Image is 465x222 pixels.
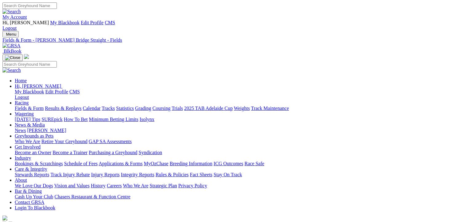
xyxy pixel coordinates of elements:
a: Stewards Reports [15,172,49,177]
a: Careers [107,183,122,188]
a: Industry [15,155,31,161]
a: My Blackbook [50,20,80,25]
a: Trials [171,106,183,111]
a: Logout [15,95,29,100]
a: MyOzChase [144,161,168,166]
a: Who We Are [123,183,148,188]
span: BlkBook [4,49,22,54]
a: Vision and Values [54,183,89,188]
a: Rules & Policies [156,172,189,177]
a: News [15,128,26,133]
a: History [91,183,105,188]
button: Toggle navigation [2,54,23,61]
a: Chasers Restaurant & Function Centre [54,194,130,199]
a: Results & Replays [45,106,81,111]
input: Search [2,61,57,68]
a: BlkBook [2,49,22,54]
div: Wagering [15,117,463,122]
a: Retire Your Greyhound [41,139,88,144]
a: Grading [135,106,151,111]
a: [DATE] Tips [15,117,40,122]
a: GAP SA Assessments [89,139,132,144]
a: Get Involved [15,144,41,150]
a: Bookings & Scratchings [15,161,63,166]
a: Login To Blackbook [15,205,55,210]
a: SUREpick [41,117,62,122]
a: CMS [69,89,80,94]
a: Privacy Policy [178,183,207,188]
a: Injury Reports [91,172,120,177]
a: Become an Owner [15,150,51,155]
div: Care & Integrity [15,172,463,177]
a: News & Media [15,122,45,127]
a: Bar & Dining [15,189,42,194]
a: Wagering [15,111,34,116]
a: Tracks [102,106,115,111]
a: How To Bet [64,117,88,122]
img: logo-grsa-white.png [2,216,7,220]
div: My Account [2,20,463,31]
a: Schedule of Fees [64,161,97,166]
a: Syndication [139,150,162,155]
a: Fields & Form [15,106,44,111]
a: Edit Profile [81,20,104,25]
div: News & Media [15,128,463,133]
a: 2025 TAB Adelaide Cup [184,106,233,111]
a: About [15,177,27,183]
div: Industry [15,161,463,166]
div: About [15,183,463,189]
img: Close [5,55,20,60]
a: My Blackbook [15,89,44,94]
a: Racing [15,100,29,105]
a: Calendar [83,106,100,111]
a: Purchasing a Greyhound [89,150,137,155]
span: Menu [6,32,16,37]
button: Toggle navigation [2,31,19,37]
a: Hi, [PERSON_NAME] [15,84,62,89]
a: Track Maintenance [251,106,289,111]
a: Contact GRSA [15,200,44,205]
a: Minimum Betting Limits [89,117,138,122]
a: Strategic Plan [150,183,177,188]
a: Fact Sheets [190,172,212,177]
span: Hi, [PERSON_NAME] [2,20,49,25]
div: Hi, [PERSON_NAME] [15,89,463,100]
a: Stay On Track [214,172,242,177]
a: Home [15,78,27,83]
div: Racing [15,106,463,111]
input: Search [2,2,57,9]
a: We Love Our Dogs [15,183,53,188]
img: Search [2,9,21,14]
a: Cash Up Your Club [15,194,53,199]
div: Get Involved [15,150,463,155]
a: Breeding Information [170,161,212,166]
a: My Account [2,14,27,20]
div: Greyhounds as Pets [15,139,463,144]
img: logo-grsa-white.png [24,54,29,59]
a: Logout [2,25,17,31]
a: Fields & Form - [PERSON_NAME] Bridge Straight - Fields [2,37,463,43]
a: Race Safe [244,161,264,166]
a: Integrity Reports [121,172,154,177]
a: Edit Profile [45,89,68,94]
a: CMS [105,20,115,25]
div: Bar & Dining [15,194,463,200]
a: Care & Integrity [15,166,47,172]
a: Applications & Forms [99,161,143,166]
img: Search [2,68,21,73]
a: Become a Trainer [53,150,88,155]
a: Greyhounds as Pets [15,133,53,138]
a: Statistics [116,106,134,111]
a: ICG Outcomes [214,161,243,166]
a: Track Injury Rebate [50,172,90,177]
a: Who We Are [15,139,40,144]
a: [PERSON_NAME] [27,128,66,133]
img: GRSA [2,43,21,49]
a: Coursing [152,106,171,111]
span: Hi, [PERSON_NAME] [15,84,61,89]
a: Isolynx [140,117,154,122]
a: Weights [234,106,250,111]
